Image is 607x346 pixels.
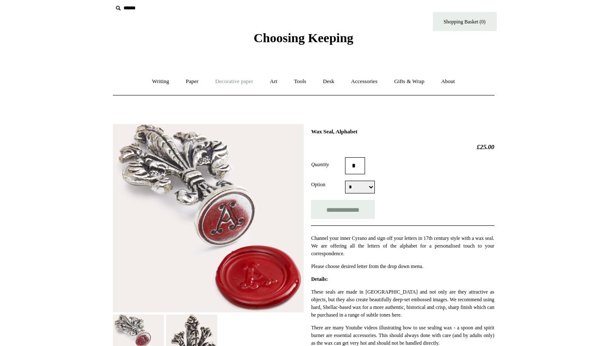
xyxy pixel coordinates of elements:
a: About [433,70,463,93]
h1: Wax Seal, Alphabet [311,128,494,135]
a: Gifts & Wrap [386,70,432,93]
label: Option [311,181,345,188]
label: Quantity [311,161,345,168]
a: Art [262,70,285,93]
span: Choosing Keeping [253,31,353,45]
a: Paper [178,70,206,93]
img: Wax Seal, Alphabet [113,124,304,312]
p: Channel your inner Cyrano and sign off your letters in 17th century style with a wax seal. We are... [311,234,494,257]
p: These seals are made in [GEOGRAPHIC_DATA] and not only are they attractive as objects, but they a... [311,288,494,319]
a: Tools [286,70,314,93]
strong: Details: [311,276,328,282]
a: Decorative paper [207,70,261,93]
a: Writing [144,70,177,93]
h2: £25.00 [311,143,494,151]
a: Shopping Basket (0) [433,12,497,31]
a: Accessories [343,70,385,93]
p: Please choose desired letter from the drop down menu. [311,262,494,270]
a: Desk [315,70,342,93]
a: Choosing Keeping [253,37,353,43]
